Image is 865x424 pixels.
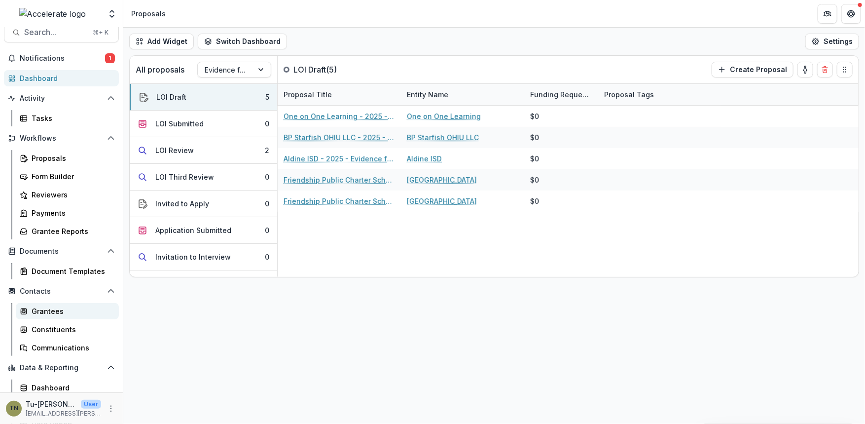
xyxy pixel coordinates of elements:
button: Open entity switcher [105,4,119,24]
span: Search... [24,28,87,37]
div: $0 [530,154,539,164]
button: Open Documents [4,243,119,259]
span: Workflows [20,134,103,143]
div: LOI Submitted [155,118,204,129]
a: BP Starfish OHIU LLC [407,132,479,143]
button: toggle-assigned-to-me [797,62,813,77]
div: Proposals [131,8,166,19]
div: Proposal Tags [598,84,721,105]
div: Tasks [32,113,111,123]
a: Form Builder [16,168,119,185]
div: Dashboard [32,383,111,393]
p: [EMAIL_ADDRESS][PERSON_NAME][DOMAIN_NAME] [26,409,101,418]
div: Payments [32,208,111,218]
span: Documents [20,247,103,256]
button: Switch Dashboard [198,34,287,49]
a: One on One Learning [407,111,481,121]
button: Invited to Apply0 [130,191,277,217]
button: Open Data & Reporting [4,360,119,376]
p: All proposals [136,64,184,76]
div: Invitation to Interview [155,252,231,262]
div: Tu-Quyen Nguyen [9,405,18,412]
div: Dashboard [20,73,111,83]
div: Form Builder [32,171,111,182]
a: Dashboard [4,70,119,86]
div: Proposal Tags [598,89,660,100]
button: Open Activity [4,90,119,106]
button: Create Proposal [712,62,793,77]
div: 0 [265,225,269,235]
a: Tasks [16,110,119,126]
div: 2 [265,145,269,155]
button: Partners [818,4,837,24]
div: $0 [530,111,539,121]
div: 5 [265,92,269,102]
div: Proposal Title [278,84,401,105]
div: Reviewers [32,190,111,200]
div: ⌘ + K [91,27,110,38]
button: Delete card [817,62,833,77]
a: Dashboard [16,380,119,396]
button: Get Help [841,4,861,24]
button: Drag [837,62,853,77]
button: Application Submitted0 [130,217,277,244]
div: Application Submitted [155,225,231,235]
a: Document Templates [16,263,119,279]
a: Payments [16,205,119,221]
a: Friendship Public Charter School - 2025 - Evidence for Impact Letter of Interest Form [284,175,395,185]
a: Friendship Public Charter School - 2025 - Evidence for Impact Letter of Interest Form [284,196,395,206]
p: Tu-[PERSON_NAME] [26,399,77,409]
div: 0 [265,118,269,129]
button: LOI Draft5 [130,84,277,111]
div: Entity Name [401,89,454,100]
img: Accelerate logo [19,8,86,20]
div: $0 [530,175,539,185]
div: 0 [265,172,269,182]
div: Entity Name [401,84,524,105]
a: One on One Learning - 2025 - Evidence for Impact Letter of Interest Form [284,111,395,121]
button: More [105,403,117,415]
div: Constituents [32,324,111,335]
p: LOI Draft ( 5 ) [293,64,367,76]
a: [GEOGRAPHIC_DATA] [407,196,477,206]
button: LOI Third Review0 [130,164,277,191]
div: Funding Requested [524,89,598,100]
div: Document Templates [32,266,111,276]
a: Grantee Reports [16,223,119,239]
button: Add Widget [129,34,194,49]
div: Grantees [32,306,111,316]
div: Invited to Apply [155,198,209,209]
div: Grantee Reports [32,226,111,236]
button: Invitation to Interview0 [130,244,277,270]
p: User [81,400,101,409]
a: [GEOGRAPHIC_DATA] [407,175,477,185]
div: LOI Draft [156,92,186,102]
div: $0 [530,196,539,206]
a: Constituents [16,321,119,338]
a: Grantees [16,303,119,319]
div: 0 [265,198,269,209]
button: Open Contacts [4,283,119,299]
button: Open Workflows [4,130,119,146]
div: LOI Review [155,145,194,155]
a: Aldine ISD [407,154,442,164]
span: Activity [20,94,103,103]
button: LOI Submitted0 [130,111,277,137]
div: Funding Requested [524,84,598,105]
button: Settings [805,34,859,49]
a: Communications [16,340,119,356]
span: 1 [105,53,115,63]
span: Data & Reporting [20,364,103,372]
a: BP Starfish OHIU LLC - 2025 - Evidence for Impact Letter of Interest Form [284,132,395,143]
a: Aldine ISD - 2025 - Evidence for Impact Letter of Interest Form [284,154,395,164]
div: Communications [32,343,111,353]
div: Proposals [32,153,111,163]
div: Proposal Title [278,89,338,100]
nav: breadcrumb [127,6,170,21]
button: LOI Review2 [130,137,277,164]
div: 0 [265,252,269,262]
